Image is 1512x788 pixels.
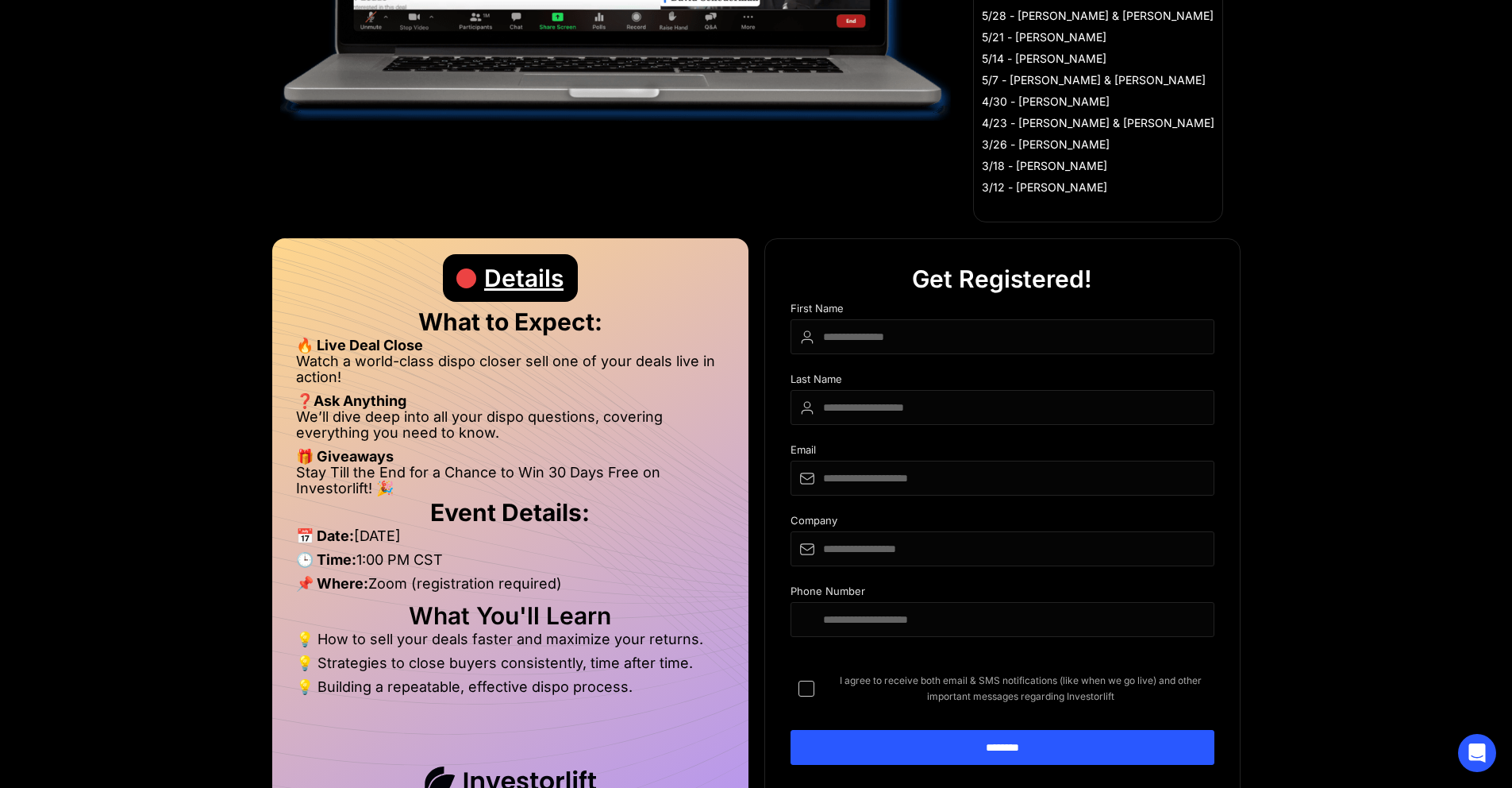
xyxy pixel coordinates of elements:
div: Email [791,444,1214,461]
div: Phone Number [791,585,1214,602]
div: Details [484,254,564,302]
strong: 🎁 Giveaways [296,448,394,465]
span: I agree to receive both email & SMS notifications (like when we go live) and other important mess... [827,673,1214,705]
li: Stay Till the End for a Chance to Win 30 Days Free on Investorlift! 🎉 [296,465,725,496]
strong: 🕒 Time: [296,551,356,568]
li: 💡 Building a repeatable, effective dispo process. [296,679,725,695]
div: Last Name [791,373,1214,390]
h2: What You'll Learn [296,608,725,624]
li: 💡 Strategies to close buyers consistently, time after time. [296,655,725,679]
div: Open Intercom Messenger [1458,734,1496,772]
li: Zoom (registration required) [296,576,725,600]
strong: ❓Ask Anything [296,392,406,409]
strong: Event Details: [430,498,590,527]
li: [DATE] [296,528,725,552]
strong: 🔥 Live Deal Close [296,337,423,353]
li: 💡 How to sell your deals faster and maximize your returns. [296,632,725,655]
div: Company [791,515,1214,531]
li: 1:00 PM CST [296,552,725,576]
div: Get Registered! [912,255,1092,303]
strong: 📌 Where: [296,575,368,592]
strong: 📅 Date: [296,527,354,544]
strong: What to Expect: [418,307,602,336]
div: First Name [791,303,1214,319]
li: Watch a world-class dispo closer sell one of your deals live in action! [296,353,725,393]
li: We’ll dive deep into all your dispo questions, covering everything you need to know. [296,409,725,449]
